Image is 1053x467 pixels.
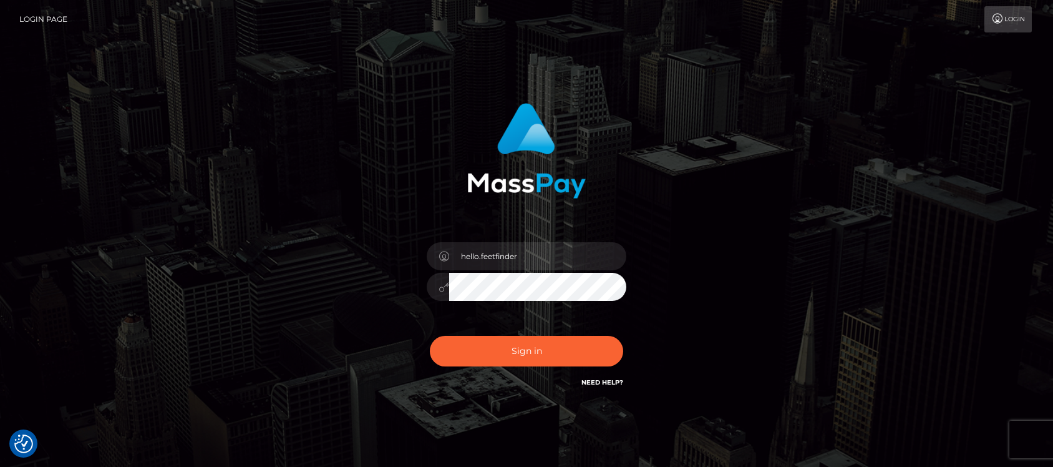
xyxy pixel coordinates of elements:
[581,378,623,386] a: Need Help?
[467,103,586,199] img: MassPay Login
[449,242,626,270] input: Username...
[14,435,33,453] img: Revisit consent button
[984,6,1032,32] a: Login
[430,336,623,366] button: Sign in
[19,6,67,32] a: Login Page
[14,435,33,453] button: Consent Preferences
